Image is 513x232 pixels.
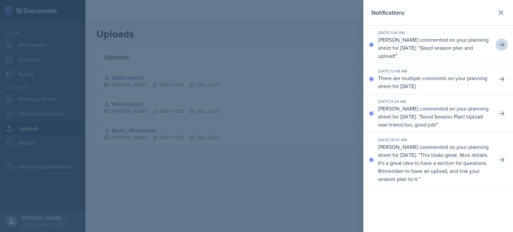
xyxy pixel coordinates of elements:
div: [DATE] 12:48 AM [378,68,492,74]
div: [DATE] 10:47 AM [378,137,492,143]
p: [PERSON_NAME] commented on your planning sheet for [DATE]: " " [378,36,492,60]
div: [DATE] 1:04 AM [378,30,492,36]
p: There are multiple comments on your planning sheet for [DATE] [378,74,492,90]
p: This looks great. Nice details. It's a great idea to have a section for questions. Remember to ha... [378,151,488,183]
div: [DATE] 9:20 AM [378,98,492,104]
p: [PERSON_NAME] commented on your planning sheet for [DATE]: " " [378,143,492,183]
p: Good session plan and upload! [378,44,473,59]
p: [PERSON_NAME] commented on your planning sheet for [DATE]: " " [378,104,492,129]
p: Good Session Plan! Upload was linked too, good job! [378,113,483,128]
h2: Notifications [371,8,404,17]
